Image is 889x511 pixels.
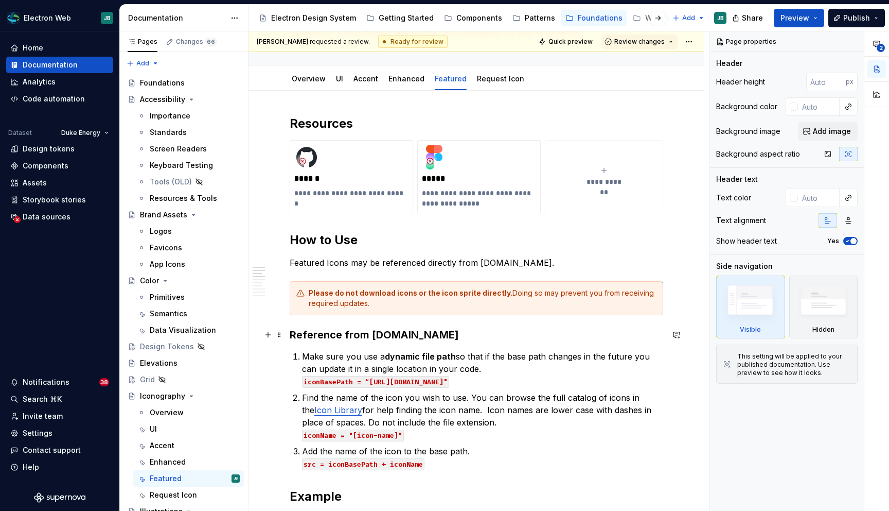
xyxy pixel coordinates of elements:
div: This setting will be applied to your published documentation. Use preview to see how it looks. [737,352,851,377]
div: UI [332,67,347,89]
a: Settings [6,425,113,441]
div: Brand Assets [140,210,187,220]
div: Settings [23,428,52,438]
a: Data Visualization [133,322,244,338]
div: Enhanced [150,457,186,467]
div: Getting Started [379,13,434,23]
div: Tools (OLD) [150,177,192,187]
a: Assets [6,175,113,191]
input: Auto [798,189,840,207]
button: Publish [828,9,885,27]
div: Header [716,58,742,69]
div: Accent [150,440,174,451]
div: Search ⌘K [23,394,62,404]
div: Screen Readers [150,144,207,154]
div: Importance [150,111,190,121]
div: Visible [716,276,785,338]
div: Visible [740,326,761,334]
a: Overview [292,74,326,83]
div: Accessibility [140,94,185,105]
div: Components [456,13,502,23]
a: Featured [435,74,467,83]
span: [PERSON_NAME] [257,38,308,45]
span: Publish [843,13,870,23]
div: Page tree [255,8,667,28]
div: Invite team [23,411,63,421]
div: Elevations [140,358,177,368]
div: Contact support [23,445,81,455]
h2: How to Use [290,232,663,248]
div: Documentation [128,13,225,23]
div: Background color [716,101,777,112]
code: iconBasePath = “[URL][DOMAIN_NAME]" [302,376,449,388]
button: Add [669,11,708,25]
div: Side navigation [716,261,773,271]
img: f6f21888-ac52-4431-a6ea-009a12e2bf23.png [7,12,20,24]
p: px [846,78,854,86]
div: Documentation [23,60,78,70]
div: Header text [716,174,758,184]
a: Resources & Tools [133,190,244,207]
button: Preview [774,9,824,27]
button: Add [123,56,162,71]
div: Foundations [140,78,185,88]
button: Review changes [601,35,678,49]
div: Storybook stories [23,195,86,205]
div: Electron Design System [271,13,356,23]
a: Elevations [123,355,244,371]
a: Grid [123,371,244,388]
div: Dataset [8,129,32,137]
button: Electron WebJB [2,7,117,29]
div: Color [140,276,159,286]
div: Home [23,43,43,53]
a: Icon Library [314,405,362,415]
a: Importance [133,108,244,124]
div: Hidden [789,276,858,338]
a: Data sources [6,209,113,225]
div: Favicons [150,243,182,253]
button: Notifications38 [6,374,113,390]
div: Notifications [23,377,69,387]
svg: Supernova Logo [34,492,85,503]
a: Code automation [6,91,113,107]
div: Background image [716,126,780,137]
code: src = iconBasePath + iconName [302,458,424,470]
button: Share [727,9,770,27]
a: Accent [133,437,244,454]
a: Standards [133,124,244,141]
a: Electron Design System [255,10,360,26]
a: UI [133,421,244,437]
a: Components [440,10,506,26]
a: Analytics [6,74,113,90]
span: Add [682,14,695,22]
div: JB [717,14,724,22]
a: Invite team [6,408,113,424]
div: Ready for review [378,36,448,48]
a: Iconography [123,388,244,404]
a: Color [123,272,244,289]
button: Quick preview [536,35,597,49]
a: Semantics [133,305,244,322]
h3: Reference from [DOMAIN_NAME] [290,328,663,342]
div: Data Visualization [150,325,216,335]
a: Logos [133,223,244,240]
div: Overview [288,67,330,89]
div: Analytics [23,77,56,87]
h2: Example [290,488,663,505]
a: Request Icon [477,74,524,83]
a: Foundations [561,10,627,26]
div: Background aspect ratio [716,149,800,159]
a: Keyboard Testing [133,157,244,174]
div: Components [23,161,68,171]
img: d19936c9-0c36-40aa-9fae-3399309c7d03.png [422,145,447,169]
a: Accessibility [123,91,244,108]
a: Accent [353,74,378,83]
a: Enhanced [133,454,244,470]
div: Request Icon [150,490,197,500]
p: Find the name of the icon you wish to use. You can browse the full catalog of icons in the for he... [302,391,663,441]
code: iconName = "[icon-name]" [302,430,404,441]
span: 66 [205,38,217,46]
a: Foundations [123,75,244,91]
div: Help [23,462,39,472]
